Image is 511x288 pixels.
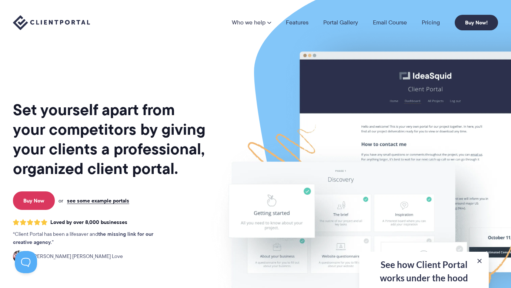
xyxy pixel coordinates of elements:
a: Portal Gallery [323,20,358,26]
span: or [59,197,63,204]
iframe: Toggle Customer Support [15,251,37,273]
span: [PERSON_NAME] [PERSON_NAME] Love [29,252,123,261]
span: Loved by over 8,000 businesses [50,219,127,225]
strong: the missing link for our creative agency [13,230,153,246]
a: Buy Now! [455,15,498,30]
a: Pricing [422,20,440,26]
a: see some example portals [67,197,129,204]
a: Features [286,20,308,26]
a: Email Course [373,20,407,26]
p: Client Portal has been a lifesaver and . [13,230,168,247]
a: Who we help [232,20,271,26]
h1: Set yourself apart from your competitors by giving your clients a professional, organized client ... [13,100,207,178]
a: Buy Now [13,191,55,210]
